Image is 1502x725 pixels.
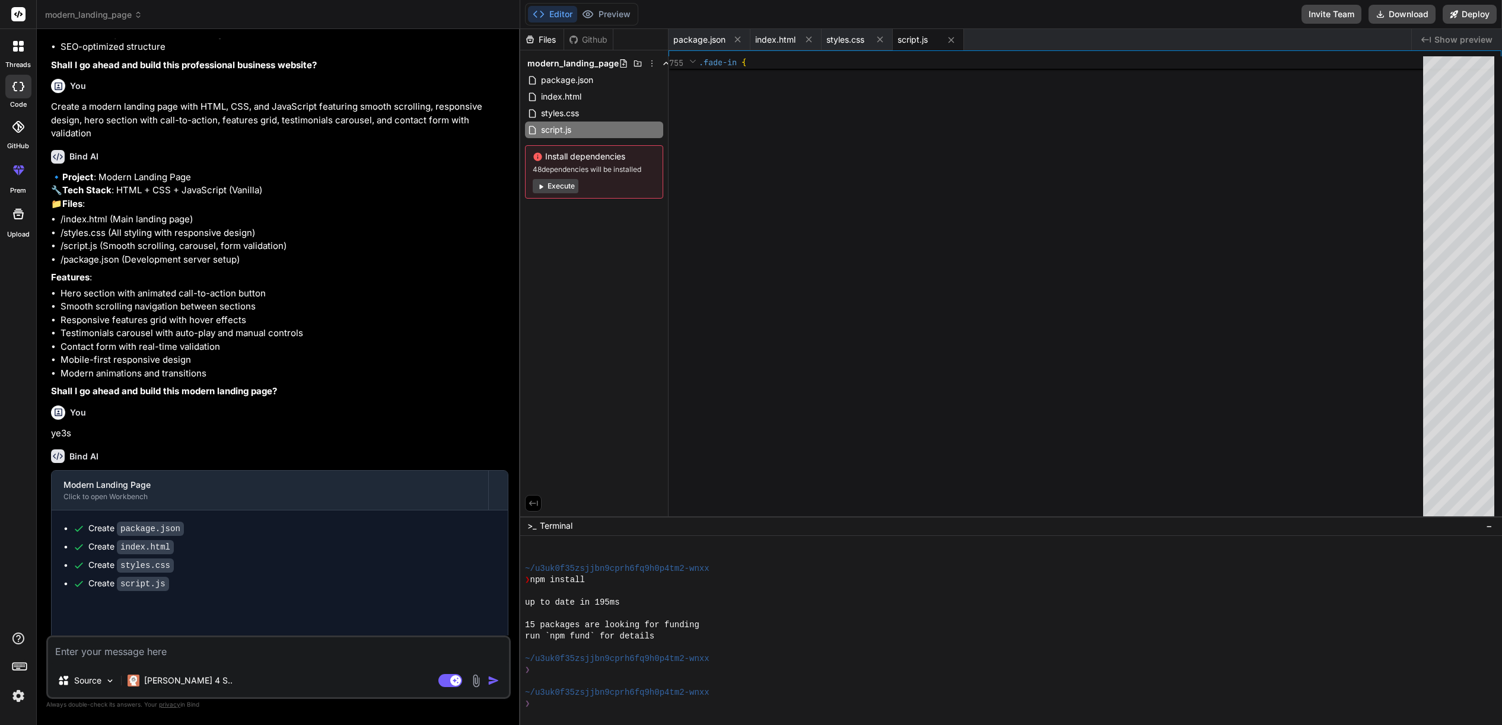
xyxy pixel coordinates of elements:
[51,427,508,440] p: ye3s
[525,631,654,642] span: run `npm fund` for details
[61,340,508,354] li: Contact form with real-time validation
[70,407,86,419] h6: You
[525,653,709,665] span: ~/u3uk0f35zsjjbn9cprh6fq9h0p4tm2-wnxx
[51,100,508,140] p: Create a modern landing page with HTML, CSS, and JavaScript featuring smooth scrolling, responsiv...
[61,239,508,253] li: /script.js (Smooth scrolling, carousel, form validation)
[488,675,499,686] img: icon
[128,675,139,686] img: Claude 4 Sonnet
[63,492,476,502] div: Click to open Workbench
[52,471,488,510] button: Modern Landing PageClick to open Workbench
[527,520,536,532] span: >_
[669,57,683,69] span: 755
[69,151,98,162] h6: Bind AI
[62,171,94,183] strong: Project
[61,367,508,381] li: Modern animations and transitions
[88,522,184,535] div: Create
[520,34,564,46] div: Files
[533,151,655,162] span: Install dependencies
[527,58,619,69] span: modern_landing_page
[577,6,635,23] button: Preview
[88,541,174,553] div: Create
[61,253,508,267] li: /package.json (Development server setup)
[1486,520,1493,532] span: −
[7,229,30,239] label: Upload
[525,563,709,574] span: ~/u3uk0f35zsjjbn9cprh6fq9h0p4tm2-wnxx
[742,57,746,68] span: {
[826,34,864,46] span: styles.css
[88,559,174,571] div: Create
[117,540,174,554] code: index.html
[673,34,725,46] span: package.json
[1369,5,1436,24] button: Download
[540,106,580,120] span: styles.css
[525,698,530,710] span: ❯
[117,558,174,573] code: styles.css
[69,451,98,462] h6: Bind AI
[564,34,613,46] div: Github
[469,674,483,688] img: attachment
[117,577,169,591] code: script.js
[525,597,619,608] span: up to date in 195ms
[63,479,476,491] div: Modern Landing Page
[525,574,530,586] span: ❯
[528,6,577,23] button: Editor
[540,90,583,104] span: index.html
[51,385,277,397] strong: Shall I go ahead and build this modern landing page?
[898,34,928,46] span: script.js
[61,314,508,327] li: Responsive features grid with hover effects
[70,80,86,92] h6: You
[61,353,508,367] li: Mobile-first responsive design
[530,574,585,586] span: npm install
[51,59,317,71] strong: Shall I go ahead and build this professional business website?
[46,699,511,710] p: Always double-check its answers. Your in Bind
[61,327,508,340] li: Testimonials carousel with auto-play and manual controls
[117,522,184,536] code: package.json
[61,213,508,226] li: /index.html (Main landing page)
[699,57,737,68] span: .fade-in
[1484,516,1495,535] button: −
[533,165,655,174] span: 48 dependencies will be installed
[45,9,142,21] span: modern_landing_page
[540,73,594,87] span: package.json
[525,619,699,631] span: 15 packages are looking for funding
[62,184,112,196] strong: Tech Stack
[144,675,233,686] p: [PERSON_NAME] 4 S..
[755,34,795,46] span: index.html
[159,701,180,708] span: privacy
[74,675,101,686] p: Source
[8,686,28,706] img: settings
[1301,5,1361,24] button: Invite Team
[10,186,26,196] label: prem
[5,60,31,70] label: threads
[61,287,508,301] li: Hero section with animated call-to-action button
[540,520,572,532] span: Terminal
[88,577,169,590] div: Create
[533,179,578,193] button: Execute
[525,665,530,676] span: ❯
[51,171,508,211] p: 🔹 : Modern Landing Page 🔧 : HTML + CSS + JavaScript (Vanilla) 📁 :
[51,272,90,283] strong: Features
[10,100,27,110] label: code
[62,198,82,209] strong: Files
[51,271,508,285] p: :
[61,226,508,240] li: /styles.css (All styling with responsive design)
[61,40,508,54] li: SEO-optimized structure
[1443,5,1497,24] button: Deploy
[105,676,115,686] img: Pick Models
[1434,34,1493,46] span: Show preview
[61,300,508,314] li: Smooth scrolling navigation between sections
[7,141,29,151] label: GitHub
[525,687,709,698] span: ~/u3uk0f35zsjjbn9cprh6fq9h0p4tm2-wnxx
[540,123,572,137] span: script.js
